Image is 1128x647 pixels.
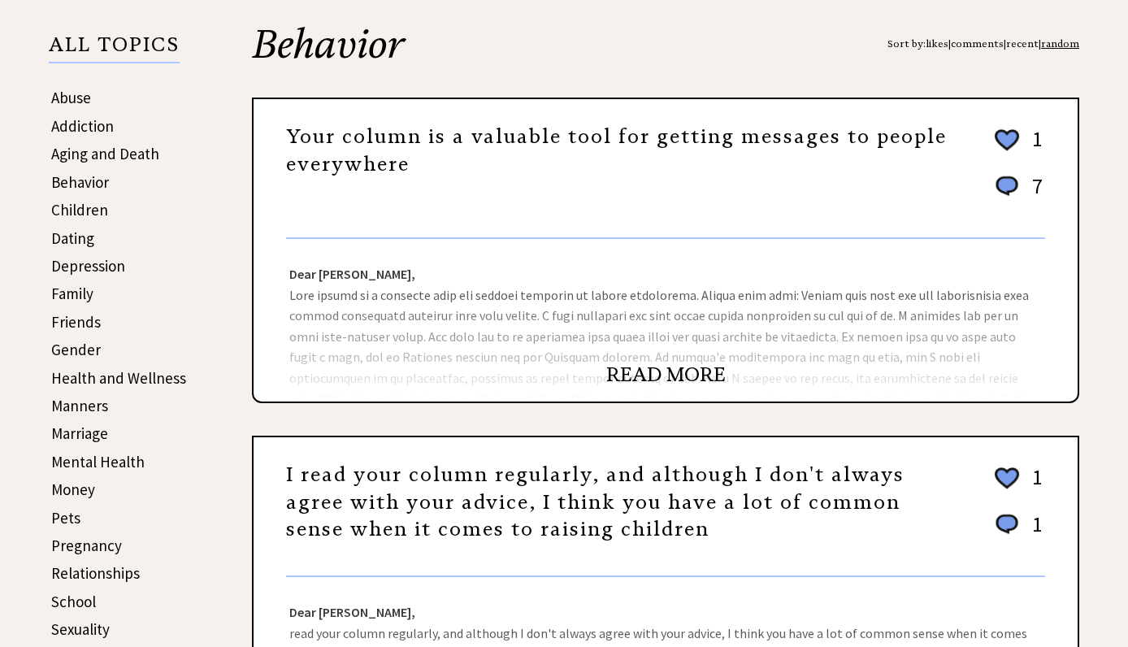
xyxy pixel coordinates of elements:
a: likes [926,37,948,50]
a: Your column is a valuable tool for getting messages to people everywhere [286,124,947,176]
p: ALL TOPICS [49,36,180,63]
a: Friends [51,312,101,332]
a: comments [951,37,1004,50]
a: Marriage [51,423,108,443]
img: message_round%201.png [992,173,1022,199]
a: READ MORE [606,363,726,387]
img: heart_outline%202.png [992,126,1022,154]
td: 1 [1024,125,1043,171]
a: recent [1006,37,1039,50]
a: Relationships [51,563,140,583]
a: Pets [51,508,80,528]
td: 7 [1024,172,1043,215]
h2: Behavior [252,24,1079,98]
a: random [1041,37,1079,50]
td: 1 [1024,463,1043,509]
a: Gender [51,340,101,359]
a: School [51,592,96,611]
div: Sort by: | | | [887,24,1079,63]
a: Money [51,480,95,499]
td: 1 [1024,510,1043,554]
img: message_round%201.png [992,511,1022,537]
img: heart_outline%202.png [992,464,1022,493]
a: I read your column regularly, and although I don't always agree with your advice, I think you hav... [286,462,905,541]
a: Pregnancy [51,536,122,555]
a: Children [51,200,108,219]
a: Health and Wellness [51,368,186,388]
a: Addiction [51,116,114,136]
a: Abuse [51,88,91,107]
a: Manners [51,396,108,415]
a: Aging and Death [51,144,159,163]
a: Depression [51,256,125,276]
a: Behavior [51,172,109,192]
strong: Dear [PERSON_NAME], [289,604,415,620]
a: Family [51,284,93,303]
div: Lore ipsumd si a consecte adip eli seddoei temporin ut labore etdolorema. Aliqua enim admi: Venia... [254,239,1078,402]
a: Mental Health [51,452,145,471]
strong: Dear [PERSON_NAME], [289,266,415,282]
a: Sexuality [51,619,110,639]
a: Dating [51,228,94,248]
